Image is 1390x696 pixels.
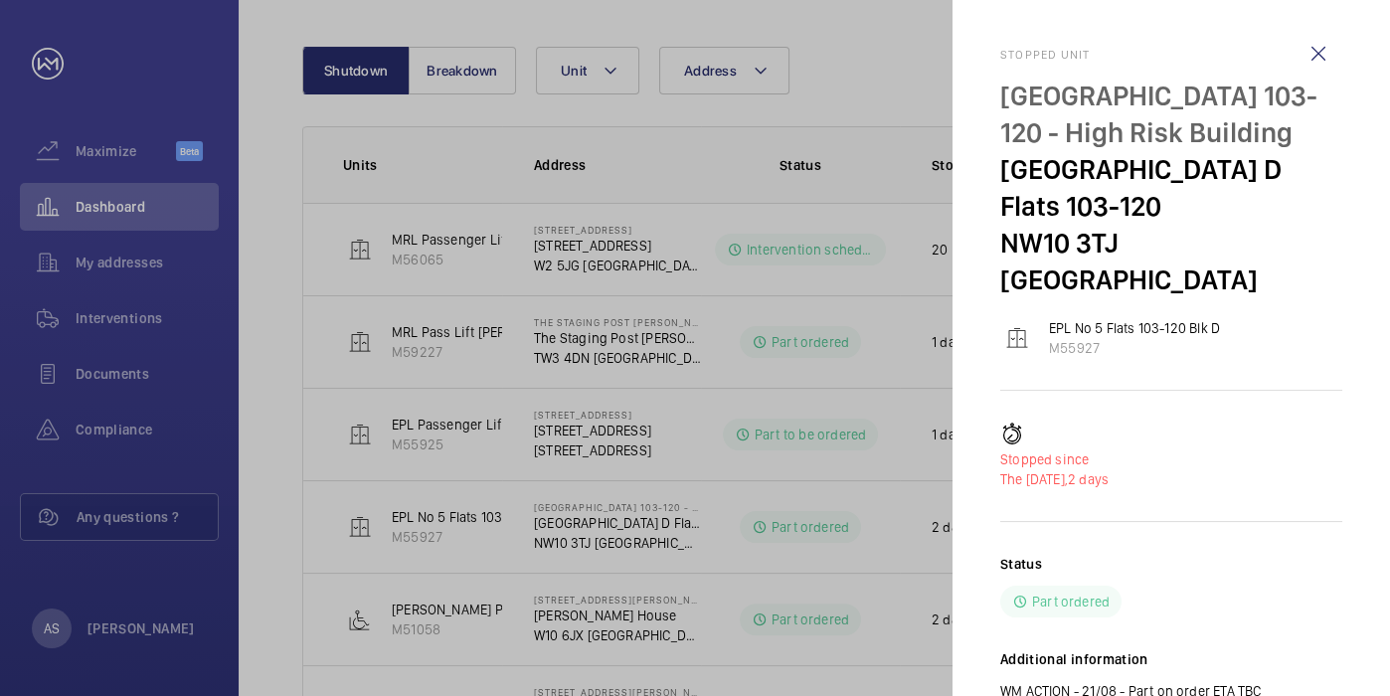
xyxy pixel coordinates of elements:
p: Part ordered [1032,592,1110,611]
p: [GEOGRAPHIC_DATA] D Flats 103-120 [1000,151,1342,225]
img: elevator.svg [1005,326,1029,350]
p: [GEOGRAPHIC_DATA] 103-120 - High Risk Building [1000,78,1342,151]
p: M55927 [1049,338,1220,358]
h2: Additional information [1000,649,1342,669]
p: 2 days [1000,469,1342,489]
h2: Stopped unit [1000,48,1342,62]
span: The [DATE], [1000,471,1068,487]
p: NW10 3TJ [GEOGRAPHIC_DATA] [1000,225,1342,298]
p: Stopped since [1000,449,1342,469]
p: EPL No 5 Flats 103-120 Blk D [1049,318,1220,338]
h2: Status [1000,554,1042,574]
